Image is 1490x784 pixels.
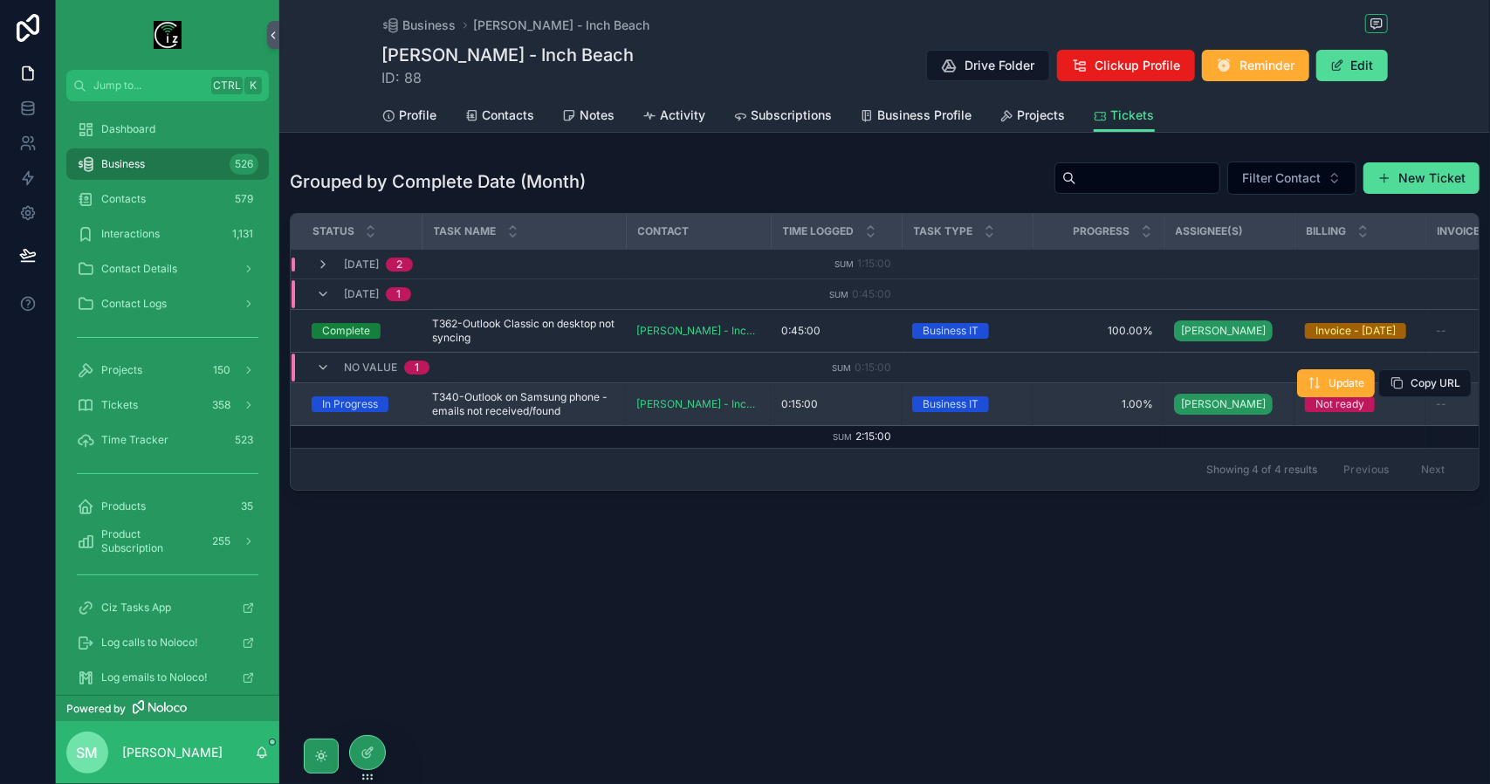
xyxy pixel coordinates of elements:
[207,531,236,552] div: 255
[1181,397,1266,411] span: [PERSON_NAME]
[66,424,269,456] a: Time Tracker523
[965,57,1035,74] span: Drive Folder
[66,389,269,421] a: Tickets358
[638,224,690,238] span: Contact
[857,257,891,270] span: 1:15:00
[56,101,279,695] div: scrollable content
[227,224,258,244] div: 1,131
[56,695,279,721] a: Powered by
[855,430,891,443] span: 2:15:00
[211,77,243,94] span: Ctrl
[1094,100,1155,133] a: Tickets
[636,324,760,338] a: [PERSON_NAME] - Inch Beach
[923,323,978,339] div: Business IT
[833,432,852,442] small: Sum
[781,397,818,411] span: 0:15:00
[783,224,855,238] span: Time Logged
[101,122,155,136] span: Dashboard
[101,297,167,311] span: Contact Logs
[1074,224,1130,238] span: Progress
[154,21,182,49] img: App logo
[1329,376,1364,390] span: Update
[483,107,535,124] span: Contacts
[1000,100,1066,134] a: Projects
[1242,169,1321,187] span: Filter Contact
[474,17,650,34] a: [PERSON_NAME] - Inch Beach
[77,742,99,763] span: SM
[643,100,706,134] a: Activity
[852,287,891,300] span: 0:45:00
[912,323,1022,339] a: Business IT
[1316,50,1388,81] button: Edit
[290,169,586,194] h1: Grouped by Complete Date (Month)
[101,527,200,555] span: Product Subscription
[208,360,236,381] div: 150
[66,592,269,623] a: Ciz Tasks App
[1057,50,1195,81] button: Clickup Profile
[66,702,126,716] span: Powered by
[101,363,142,377] span: Projects
[1176,224,1244,238] span: Assignee(s)
[1363,162,1480,194] a: New Ticket
[829,290,848,299] small: Sum
[1202,50,1309,81] button: Reminder
[344,258,379,272] span: [DATE]
[912,396,1022,412] a: Business IT
[432,317,615,345] a: T362-Outlook Classic on desktop not syncing
[101,262,177,276] span: Contact Details
[1095,57,1181,74] span: Clickup Profile
[1436,324,1446,338] span: --
[101,499,146,513] span: Products
[312,396,411,412] a: In Progress
[66,526,269,557] a: Product Subscription255
[230,430,258,450] div: 523
[1018,107,1066,124] span: Projects
[66,218,269,250] a: Interactions1,131
[66,662,269,693] a: Log emails to Noloco!
[93,79,204,93] span: Jump to...
[66,253,269,285] a: Contact Details
[230,189,258,210] div: 579
[432,390,615,418] a: T340-Outlook on Samsung phone - emails not received/found
[465,100,535,134] a: Contacts
[1043,397,1153,411] a: 1.00%
[66,70,269,101] button: Jump to...CtrlK
[382,43,635,67] h1: [PERSON_NAME] - Inch Beach
[1307,224,1347,238] span: Billing
[661,107,706,124] span: Activity
[861,100,972,134] a: Business Profile
[396,258,402,272] div: 2
[914,224,973,238] span: Task Type
[396,287,401,301] div: 1
[1181,324,1266,338] span: [PERSON_NAME]
[855,361,891,374] span: 0:15:00
[434,224,497,238] span: Task Name
[752,107,833,124] span: Subscriptions
[1174,317,1284,345] a: [PERSON_NAME]
[580,107,615,124] span: Notes
[101,398,138,412] span: Tickets
[207,395,236,416] div: 358
[322,323,370,339] div: Complete
[781,324,821,338] span: 0:45:00
[878,107,972,124] span: Business Profile
[636,397,760,411] a: [PERSON_NAME] - Inch Beach
[66,627,269,658] a: Log calls to Noloco!
[312,224,354,238] span: Status
[1206,463,1317,477] span: Showing 4 of 4 results
[66,354,269,386] a: Projects150
[382,67,635,88] span: ID: 88
[66,183,269,215] a: Contacts579
[1315,396,1364,412] div: Not ready
[1411,376,1460,390] span: Copy URL
[1043,324,1153,338] span: 100.00%
[101,636,197,650] span: Log calls to Noloco!
[1297,369,1375,397] button: Update
[382,17,457,34] a: Business
[734,100,833,134] a: Subscriptions
[926,50,1050,81] button: Drive Folder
